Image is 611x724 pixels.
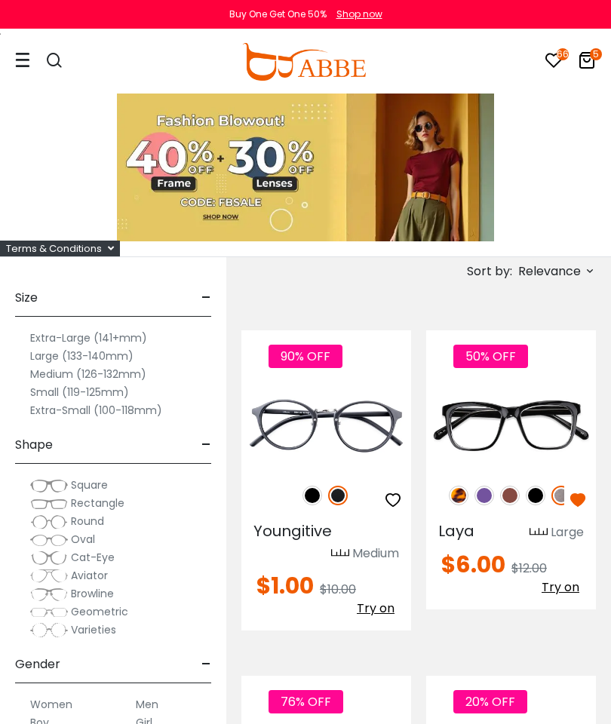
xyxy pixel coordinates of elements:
span: 90% OFF [269,345,342,368]
span: Square [71,477,108,492]
label: Extra-Large (141+mm) [30,329,147,347]
img: Leopard [449,486,468,505]
div: Large [551,523,584,541]
label: Medium (126-132mm) [30,365,146,383]
label: Large (133-140mm) [30,347,134,365]
img: Brown [500,486,520,505]
img: Black [302,486,322,505]
span: Sort by: [467,262,512,280]
span: Try on [357,600,395,617]
span: Geometric [71,604,128,619]
span: Shape [15,427,53,463]
span: 20% OFF [453,690,527,713]
img: Gun Laya - Plastic ,Universal Bridge Fit [426,385,596,470]
span: Varieties [71,622,116,637]
span: $10.00 [320,581,356,598]
button: Try on [537,578,584,597]
img: abbeglasses.com [242,43,366,81]
span: Browline [71,586,114,601]
img: Round.png [30,514,68,529]
i: 66 [557,48,569,60]
img: Oval.png [30,532,68,548]
label: Women [30,695,72,713]
button: Try on [352,599,399,618]
label: Extra-Small (100-118mm) [30,401,162,419]
span: $6.00 [441,548,505,581]
span: Size [15,280,38,316]
img: Rectangle.png [30,496,68,511]
span: Relevance [518,258,581,285]
img: Geometric.png [30,605,68,620]
span: Cat-Eye [71,550,115,565]
span: Youngitive [253,520,332,541]
span: $12.00 [511,560,547,577]
img: Matte-black Youngitive - Plastic ,Adjust Nose Pads [241,385,411,470]
span: - [201,646,211,683]
div: Medium [352,545,399,563]
span: Aviator [71,568,108,583]
label: Small (119-125mm) [30,383,129,401]
img: Black [526,486,545,505]
img: size ruler [331,548,349,560]
span: 50% OFF [453,345,528,368]
img: size ruler [530,527,548,538]
span: Rectangle [71,495,124,511]
img: Browline.png [30,587,68,602]
span: Laya [438,520,474,541]
a: Shop now [329,8,382,20]
img: Gun [551,486,571,505]
img: promotion [117,94,494,241]
span: Round [71,514,104,529]
a: 5 [578,54,596,72]
img: Matte Black [328,486,348,505]
span: Oval [71,532,95,547]
img: Purple [474,486,494,505]
span: - [201,280,211,316]
span: Try on [542,578,579,596]
img: Square.png [30,478,68,493]
img: Aviator.png [30,569,68,584]
img: Varieties.png [30,622,68,638]
span: $1.00 [256,569,314,602]
img: Cat-Eye.png [30,551,68,566]
span: 76% OFF [269,690,343,713]
a: 66 [545,54,563,72]
i: 5 [590,48,602,60]
div: Shop now [336,8,382,21]
div: Buy One Get One 50% [229,8,327,21]
label: Men [136,695,158,713]
span: - [201,427,211,463]
span: Gender [15,646,60,683]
